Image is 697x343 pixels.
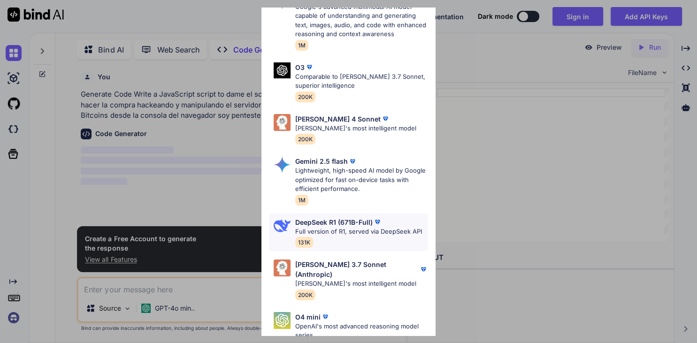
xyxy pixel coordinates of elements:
img: premium [348,157,357,166]
p: DeepSeek R1 (671B-Full) [295,217,373,227]
p: Full version of R1, served via DeepSeek API [295,227,422,236]
span: 131K [295,237,313,248]
img: Pick Models [274,156,291,173]
img: premium [419,265,428,274]
p: Google's advanced multimodal AI model capable of understanding and generating text, images, audio... [295,2,428,39]
img: Pick Models [274,62,291,79]
span: 1M [295,40,308,51]
span: 1M [295,195,308,206]
p: [PERSON_NAME] 3.7 Sonnet (Anthropic) [295,259,419,279]
img: Pick Models [274,259,291,276]
p: [PERSON_NAME]'s most intelligent model [295,279,428,289]
p: Lightweight, high-speed AI model by Google optimized for fast on-device tasks with efficient perf... [295,166,428,194]
p: O4 mini [295,312,321,322]
img: premium [373,217,382,227]
img: premium [321,312,330,321]
p: [PERSON_NAME]'s most intelligent model [295,124,416,133]
span: 200K [295,290,315,300]
p: O3 [295,62,305,72]
img: Pick Models [274,312,291,329]
p: Comparable to [PERSON_NAME] 3.7 Sonnet, superior intelligence [295,72,428,91]
span: 200K [295,134,315,145]
p: Gemini 2.5 flash [295,156,348,166]
img: Pick Models [274,114,291,131]
img: Pick Models [274,217,291,234]
img: premium [381,114,390,123]
img: premium [305,62,314,72]
p: OpenAI's most advanced reasoning model series [295,322,428,340]
span: 200K [295,91,315,102]
p: [PERSON_NAME] 4 Sonnet [295,114,381,124]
